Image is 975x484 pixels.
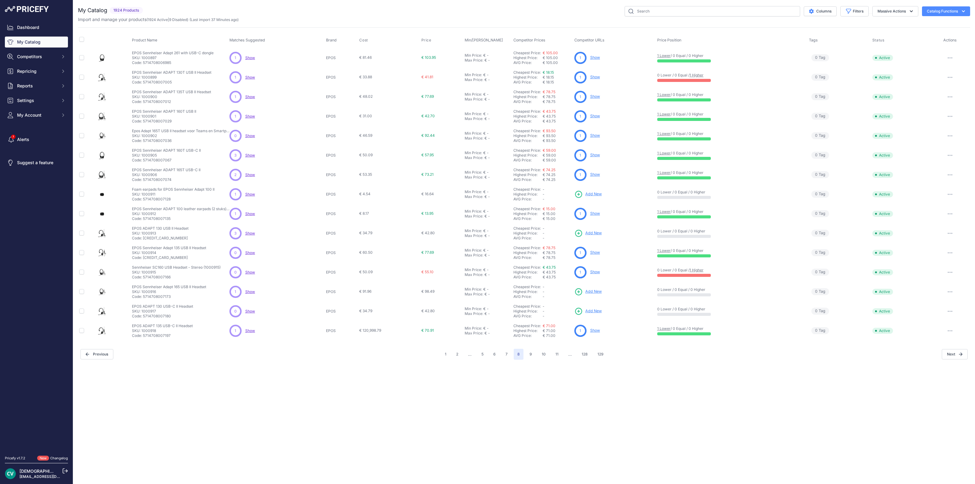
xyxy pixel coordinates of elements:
[543,51,558,55] a: € 105.00
[513,70,541,75] a: Cheapest Price:
[590,133,600,138] a: Show
[326,114,357,119] p: EPOS
[17,54,57,60] span: Competitors
[811,171,829,178] span: Tag
[657,112,671,116] a: 1 Lower
[421,94,434,99] span: € 77.69
[872,6,918,16] button: Massive Actions
[132,158,201,163] p: Code: 5714708007067
[78,16,239,23] p: Import and manage your products
[132,55,214,60] p: SKU: 1000897
[465,92,482,97] div: Min Price:
[483,111,486,116] div: €
[359,55,372,60] span: € 81.46
[543,265,556,270] a: € 43.75
[483,92,486,97] div: €
[840,6,869,16] button: Filters
[590,153,600,157] a: Show
[486,111,489,116] div: -
[245,211,255,216] span: Show
[502,349,511,360] button: Go to page 7
[543,187,544,192] span: -
[543,75,554,79] span: € 18.15
[229,38,265,42] span: Matches Suggested
[245,309,255,313] a: Show
[487,97,490,102] div: -
[590,172,600,177] a: Show
[625,6,800,16] input: Search
[132,172,200,177] p: SKU: 1000906
[484,175,487,180] div: €
[132,109,196,114] p: EPOS Sennheiser ADAPT 160T USB II
[245,133,255,138] span: Show
[5,6,49,12] img: Pricefy Logo
[486,131,489,136] div: -
[657,53,671,58] a: 1 Lower
[465,136,483,141] div: Max Price:
[78,6,107,15] h2: My Catalog
[132,153,201,158] p: SKU: 1000905
[245,270,255,274] span: Show
[811,113,829,120] span: Tag
[657,73,803,78] p: 0 Lower / 0 Equal /
[811,74,829,81] span: Tag
[245,114,255,118] a: Show
[513,80,543,85] div: AVG Price:
[326,153,357,158] p: EPOS
[5,95,68,106] button: Settings
[465,170,482,175] div: Min Price:
[132,168,200,172] p: EPOS Sennheiser ADAPT 165T USB-C II
[690,73,704,77] a: 1 Higher
[543,177,572,182] div: € 74.25
[804,6,837,16] button: Columns
[811,152,829,159] span: Tag
[132,94,211,99] p: SKU: 1000900
[465,116,483,121] div: Max Price:
[513,265,541,270] a: Cheapest Price:
[487,77,490,82] div: -
[590,94,600,99] a: Show
[132,177,200,182] p: Code: 5714708007074
[484,77,487,82] div: €
[543,114,556,118] span: € 43.75
[543,70,554,75] a: € 18.15
[872,94,893,100] span: Active
[132,138,229,143] p: Code: 5714708007036
[465,53,482,58] div: Min Price:
[580,133,581,139] span: 1
[234,172,236,178] span: 2
[574,307,602,316] a: Add New
[513,226,541,231] a: Cheapest Price:
[657,209,671,214] a: 1 Lower
[110,7,143,14] span: 1924 Products
[513,153,543,158] div: Highest Price:
[543,246,555,250] a: € 78.75
[590,270,600,274] a: Show
[513,158,543,163] div: AVG Price:
[942,349,968,359] button: Next
[234,153,236,158] span: 3
[585,289,602,295] span: Add New
[815,113,817,119] span: 0
[513,51,541,55] a: Cheapest Price:
[421,172,434,177] span: € 73.21
[484,136,487,141] div: €
[690,268,704,272] a: 1 Higher
[657,326,671,331] a: 1 Lower
[590,55,600,60] a: Show
[465,72,482,77] div: Min Price:
[590,114,600,118] a: Show
[811,54,829,61] span: Tag
[657,248,671,253] a: 1 Lower
[421,38,431,43] span: Price
[513,246,541,250] a: Cheapest Price:
[513,187,541,192] a: Cheapest Price:
[169,17,187,22] a: 9 Disabled
[5,22,68,448] nav: Sidebar
[5,37,68,48] a: My Catalog
[872,113,893,119] span: Active
[513,94,543,99] div: Highest Price:
[590,250,600,255] a: Show
[538,349,549,360] button: Go to page 10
